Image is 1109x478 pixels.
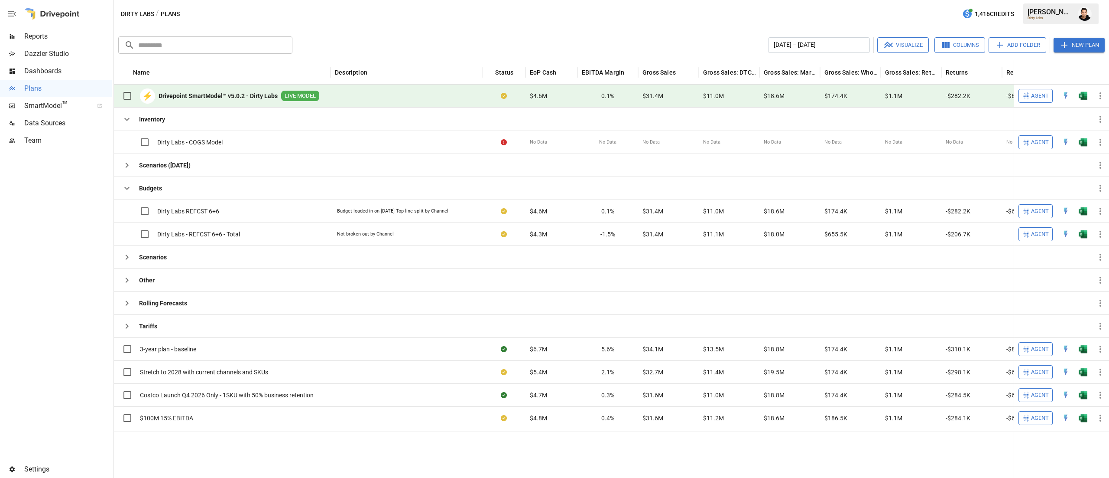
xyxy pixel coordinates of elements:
[530,345,547,354] span: $6.7M
[877,37,929,53] button: Visualize
[1079,414,1087,422] div: Open in Excel
[703,230,724,239] span: $11.1M
[337,231,394,238] div: Not broken out by Channel
[642,92,663,100] span: $31.4M
[1079,391,1087,399] div: Open in Excel
[824,230,847,239] span: $655.5K
[885,345,902,354] span: $1.1M
[1079,391,1087,399] img: g5qfjXmAAAAABJRU5ErkJggg==
[139,253,167,262] b: Scenarios
[1078,7,1092,21] div: Francisco Sanchez
[1028,8,1073,16] div: [PERSON_NAME]
[530,139,547,146] span: No Data
[885,139,902,146] span: No Data
[975,9,1014,20] span: 1,416 Credits
[530,207,547,216] span: $4.6M
[1061,368,1070,377] div: Open in Quick Edit
[885,92,902,100] span: $1.1M
[1006,92,1028,100] span: -$62.1K
[703,414,724,422] span: $11.2M
[24,31,112,42] span: Reports
[642,391,663,399] span: $31.6M
[1061,230,1070,239] img: quick-edit-flash.b8aec18c.svg
[946,92,970,100] span: -$282.2K
[946,69,968,76] div: Returns
[1006,414,1028,422] span: -$64.0K
[501,414,507,422] div: Your plan has changes in Excel that are not reflected in the Drivepoint Data Warehouse, select "S...
[530,391,547,399] span: $4.7M
[1006,368,1028,377] span: -$66.0K
[824,207,847,216] span: $174.4K
[824,139,842,146] span: No Data
[703,207,724,216] span: $11.0M
[24,101,88,111] span: SmartModel
[139,161,191,170] b: Scenarios ([DATE])
[1079,138,1087,147] img: g5qfjXmAAAAABJRU5ErkJggg==
[642,368,663,377] span: $32.7M
[885,414,902,422] span: $1.1M
[1061,414,1070,422] div: Open in Quick Edit
[1079,207,1087,216] img: g5qfjXmAAAAABJRU5ErkJggg==
[601,345,614,354] span: 5.6%
[1079,230,1087,239] div: Open in Excel
[1079,92,1087,100] div: Open in Excel
[642,345,663,354] span: $34.1M
[1031,229,1049,239] span: Agent
[1018,388,1053,402] button: Agent
[1061,391,1070,399] img: quick-edit-flash.b8aec18c.svg
[946,139,963,146] span: No Data
[1061,230,1070,239] div: Open in Quick Edit
[1079,230,1087,239] img: g5qfjXmAAAAABJRU5ErkJggg==
[157,230,240,239] span: Dirty Labs - REFCST 6+6 - Total
[1061,368,1070,377] img: quick-edit-flash.b8aec18c.svg
[1006,139,1024,146] span: No Data
[764,414,785,422] span: $18.6M
[501,230,507,239] div: Your plan has changes in Excel that are not reflected in the Drivepoint Data Warehouse, select "S...
[885,230,902,239] span: $1.1M
[601,207,614,216] span: 0.1%
[133,69,150,76] div: Name
[642,414,663,422] span: $31.6M
[824,92,847,100] span: $174.4K
[1061,92,1070,100] div: Open in Quick Edit
[1031,344,1049,354] span: Agent
[764,230,785,239] span: $18.0M
[703,391,724,399] span: $11.0M
[1079,368,1087,377] div: Open in Excel
[1018,204,1053,218] button: Agent
[501,138,507,147] div: Error during sync.
[1006,391,1028,399] span: -$62.1K
[959,6,1018,22] button: 1,416Credits
[642,230,663,239] span: $31.4M
[601,391,614,399] span: 0.3%
[885,368,902,377] span: $1.1M
[601,368,614,377] span: 2.1%
[642,207,663,216] span: $31.4M
[1061,138,1070,147] img: quick-edit-flash.b8aec18c.svg
[157,138,223,147] span: Dirty Labs - COGS Model
[768,37,870,53] button: [DATE] – [DATE]
[281,92,319,100] span: LIVE MODEL
[530,92,547,100] span: $4.6M
[140,368,268,377] span: Stretch to 2028 with current channels and SKUs
[335,69,367,76] div: Description
[1079,138,1087,147] div: Open in Excel
[642,69,676,76] div: Gross Sales
[601,92,614,100] span: 0.1%
[1018,342,1053,356] button: Agent
[1079,368,1087,377] img: g5qfjXmAAAAABJRU5ErkJggg==
[885,391,902,399] span: $1.1M
[501,345,507,354] div: Sync complete
[1031,390,1049,400] span: Agent
[1079,345,1087,354] img: g5qfjXmAAAAABJRU5ErkJggg==
[530,69,556,76] div: EoP Cash
[946,207,970,216] span: -$282.2K
[946,414,970,422] span: -$284.1K
[582,69,624,76] div: EBITDA Margin
[1061,138,1070,147] div: Open in Quick Edit
[530,414,547,422] span: $4.8M
[764,207,785,216] span: $18.6M
[501,391,507,399] div: Sync complete
[764,391,785,399] span: $18.8M
[599,139,616,146] span: No Data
